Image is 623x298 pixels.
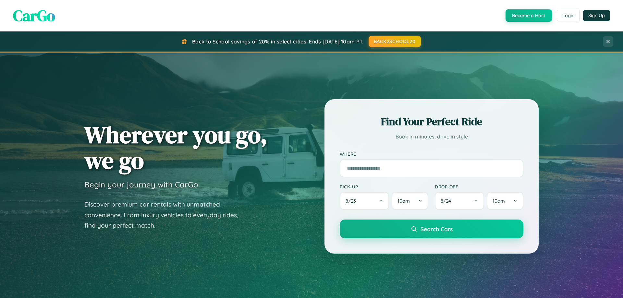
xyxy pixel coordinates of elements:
span: 8 / 23 [346,198,359,204]
span: CarGo [13,5,55,26]
h3: Begin your journey with CarGo [84,180,198,189]
button: Sign Up [583,10,610,21]
span: Search Cars [421,225,453,232]
p: Discover premium car rentals with unmatched convenience. From luxury vehicles to everyday rides, ... [84,199,247,231]
button: BACK2SCHOOL20 [369,36,421,47]
button: Become a Host [506,9,552,22]
label: Drop-off [435,184,523,189]
label: Pick-up [340,184,428,189]
p: Book in minutes, drive in style [340,132,523,141]
button: Search Cars [340,220,523,238]
button: 8/23 [340,192,389,210]
span: 10am [493,198,505,204]
button: 10am [392,192,428,210]
button: Login [557,10,580,21]
span: 8 / 24 [441,198,454,204]
h1: Wherever you go, we go [84,122,267,173]
label: Where [340,151,523,157]
button: 10am [487,192,523,210]
span: 10am [397,198,410,204]
span: Back to School savings of 20% in select cities! Ends [DATE] 10am PT. [192,38,363,45]
button: 8/24 [435,192,484,210]
h2: Find Your Perfect Ride [340,114,523,129]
